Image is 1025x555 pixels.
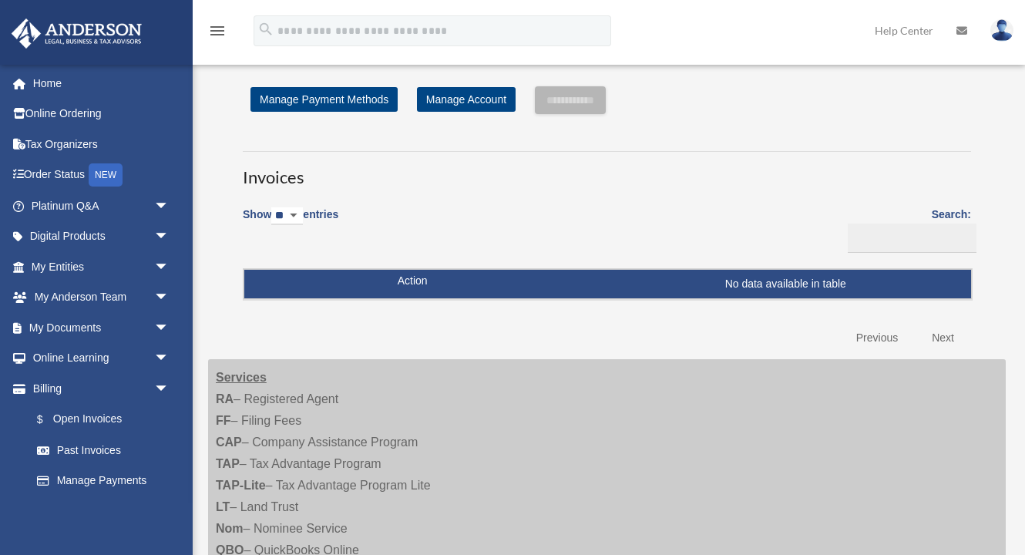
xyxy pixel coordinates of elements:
[216,500,230,513] strong: LT
[243,151,971,190] h3: Invoices
[257,21,274,38] i: search
[216,479,266,492] strong: TAP-Lite
[11,221,193,252] a: Digital Productsarrow_drop_down
[11,190,193,221] a: Platinum Q&Aarrow_drop_down
[154,312,185,344] span: arrow_drop_down
[208,22,227,40] i: menu
[250,87,398,112] a: Manage Payment Methods
[216,522,244,535] strong: Nom
[154,343,185,375] span: arrow_drop_down
[45,410,53,429] span: $
[22,435,185,466] a: Past Invoices
[154,190,185,222] span: arrow_drop_down
[244,270,971,299] td: No data available in table
[216,414,231,427] strong: FF
[216,457,240,470] strong: TAP
[216,371,267,384] strong: Services
[243,205,338,240] label: Show entries
[417,87,516,112] a: Manage Account
[154,282,185,314] span: arrow_drop_down
[11,343,193,374] a: Online Learningarrow_drop_down
[11,373,185,404] a: Billingarrow_drop_down
[11,251,193,282] a: My Entitiesarrow_drop_down
[11,282,193,313] a: My Anderson Teamarrow_drop_down
[845,322,909,354] a: Previous
[89,163,123,187] div: NEW
[11,312,193,343] a: My Documentsarrow_drop_down
[22,404,177,436] a: $Open Invoices
[990,19,1013,42] img: User Pic
[216,392,234,405] strong: RA
[22,466,185,496] a: Manage Payments
[154,251,185,283] span: arrow_drop_down
[11,129,193,160] a: Tax Organizers
[848,224,976,253] input: Search:
[216,436,242,449] strong: CAP
[11,68,193,99] a: Home
[154,221,185,253] span: arrow_drop_down
[920,322,966,354] a: Next
[154,373,185,405] span: arrow_drop_down
[11,160,193,191] a: Order StatusNEW
[208,27,227,40] a: menu
[7,18,146,49] img: Anderson Advisors Platinum Portal
[11,496,193,526] a: Events Calendar
[842,205,971,253] label: Search:
[11,99,193,129] a: Online Ordering
[271,207,303,225] select: Showentries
